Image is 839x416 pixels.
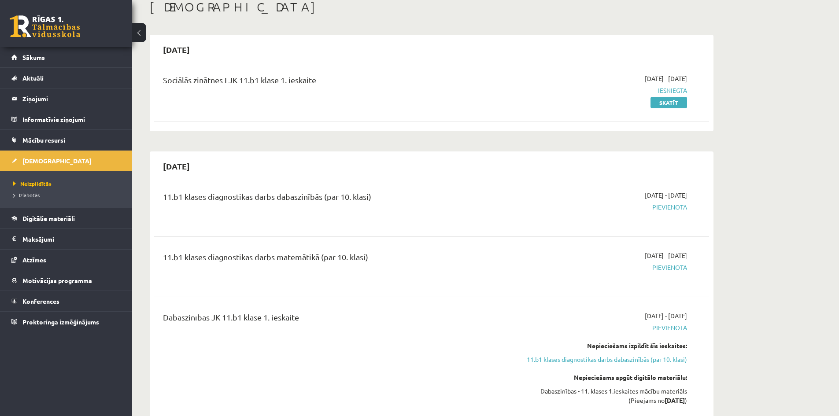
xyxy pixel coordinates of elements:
[521,202,687,212] span: Pievienota
[11,151,121,171] a: [DEMOGRAPHIC_DATA]
[13,191,40,199] span: Izlabotās
[13,180,123,188] a: Neizpildītās
[645,311,687,320] span: [DATE] - [DATE]
[11,109,121,129] a: Informatīvie ziņojumi
[645,74,687,83] span: [DATE] - [DATE]
[521,355,687,364] a: 11.b1 klases diagnostikas darbs dabaszinībās (par 10. klasi)
[11,130,121,150] a: Mācību resursi
[22,88,121,109] legend: Ziņojumi
[645,251,687,260] span: [DATE] - [DATE]
[521,263,687,272] span: Pievienota
[22,136,65,144] span: Mācību resursi
[22,157,92,165] span: [DEMOGRAPHIC_DATA]
[13,191,123,199] a: Izlabotās
[11,250,121,270] a: Atzīmes
[22,297,59,305] span: Konferences
[22,109,121,129] legend: Informatīvie ziņojumi
[163,251,508,267] div: 11.b1 klases diagnostikas darbs matemātikā (par 10. klasi)
[521,341,687,350] div: Nepieciešams izpildīt šīs ieskaites:
[11,270,121,291] a: Motivācijas programma
[11,88,121,109] a: Ziņojumi
[22,276,92,284] span: Motivācijas programma
[11,47,121,67] a: Sākums
[154,39,199,60] h2: [DATE]
[11,291,121,311] a: Konferences
[163,191,508,207] div: 11.b1 klases diagnostikas darbs dabaszinībās (par 10. klasi)
[22,53,45,61] span: Sākums
[521,387,687,405] div: Dabaszinības - 11. klases 1.ieskaites mācību materiāls (Pieejams no )
[645,191,687,200] span: [DATE] - [DATE]
[163,311,508,328] div: Dabaszinības JK 11.b1 klase 1. ieskaite
[163,74,508,90] div: Sociālās zinātnes I JK 11.b1 klase 1. ieskaite
[13,180,52,187] span: Neizpildītās
[22,256,46,264] span: Atzīmes
[10,15,80,37] a: Rīgas 1. Tālmācības vidusskola
[11,229,121,249] a: Maksājumi
[22,214,75,222] span: Digitālie materiāli
[22,318,99,326] span: Proktoringa izmēģinājums
[154,156,199,177] h2: [DATE]
[651,97,687,108] a: Skatīt
[521,373,687,382] div: Nepieciešams apgūt digitālo materiālu:
[11,68,121,88] a: Aktuāli
[22,229,121,249] legend: Maksājumi
[665,396,685,404] strong: [DATE]
[521,86,687,95] span: Iesniegta
[521,323,687,332] span: Pievienota
[22,74,44,82] span: Aktuāli
[11,208,121,228] a: Digitālie materiāli
[11,312,121,332] a: Proktoringa izmēģinājums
